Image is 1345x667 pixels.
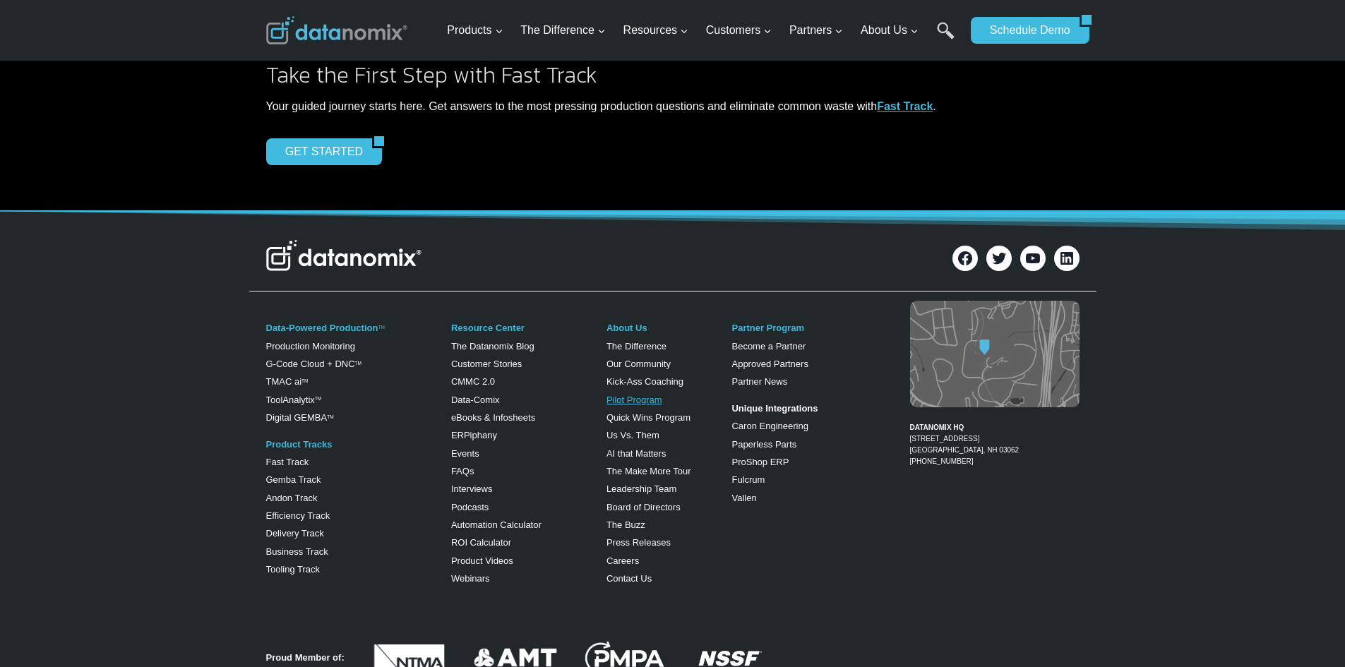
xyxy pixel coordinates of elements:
[606,412,691,423] a: Quick Wins Program
[877,100,933,112] a: Fast Track
[266,564,321,575] a: Tooling Track
[789,21,843,40] span: Partners
[266,439,333,450] a: Product Tracks
[451,448,479,459] a: Events
[451,555,513,566] a: Product Videos
[266,376,309,387] a: TMAC aiTM
[731,457,789,467] a: ProShop ERP
[731,403,818,414] strong: Unique Integrations
[266,528,324,539] a: Delivery Track
[266,64,1051,86] h2: Take the First Step with Fast Track
[451,323,525,333] a: Resource Center
[266,510,330,521] a: Efficiency Track
[606,323,647,333] a: About Us
[606,341,666,351] a: The Difference
[910,301,1080,407] img: Datanomix map image
[623,21,688,40] span: Resources
[451,359,522,369] a: Customer Stories
[706,21,772,40] span: Customers
[266,138,372,165] a: GET STARTED
[266,546,328,557] a: Business Track
[266,240,422,271] img: Datanomix Logo
[606,537,671,548] a: Press Releases
[301,378,308,383] sup: TM
[910,435,1020,454] a: [STREET_ADDRESS][GEOGRAPHIC_DATA], NH 03062
[520,21,606,40] span: The Difference
[606,573,652,584] a: Contact Us
[606,466,691,476] a: The Make More Tour
[861,21,919,40] span: About Us
[606,448,666,459] a: AI that Matters
[266,395,315,405] a: ToolAnalytix
[451,395,500,405] a: Data-Comix
[266,97,1051,116] p: Your guided journey starts here. Get answers to the most pressing production questions and elimin...
[266,359,361,369] a: G-Code Cloud + DNCTM
[266,341,355,351] a: Production Monitoring
[937,22,955,54] a: Search
[355,361,361,366] sup: TM
[731,439,796,450] a: Paperless Parts
[266,323,378,333] a: Data-Powered Production
[451,483,493,494] a: Interviews
[315,396,321,401] a: TM
[451,519,542,530] a: Automation Calculator
[266,16,407,44] img: Datanomix
[606,502,681,512] a: Board of Directors
[266,652,345,663] strong: Proud Member of:
[606,359,671,369] a: Our Community
[731,421,808,431] a: Caron Engineering
[266,457,309,467] a: Fast Track
[731,493,756,503] a: Vallen
[451,573,490,584] a: Webinars
[451,537,511,548] a: ROI Calculator
[451,430,497,440] a: ERPiphany
[731,341,806,351] a: Become a Partner
[606,395,662,405] a: Pilot Program
[910,411,1080,467] figcaption: [PHONE_NUMBER]
[606,430,659,440] a: Us Vs. Them
[731,359,808,369] a: Approved Partners
[910,423,964,431] strong: DATANOMIX HQ
[451,412,535,423] a: eBooks & Infosheets
[266,493,318,503] a: Andon Track
[447,21,503,40] span: Products
[451,341,534,351] a: The Datanomix Blog
[606,555,639,566] a: Careers
[731,376,787,387] a: Partner News
[731,323,804,333] a: Partner Program
[266,474,321,485] a: Gemba Track
[451,466,474,476] a: FAQs
[451,376,495,387] a: CMMC 2.0
[451,502,489,512] a: Podcasts
[327,414,333,419] sup: TM
[731,474,765,485] a: Fulcrum
[266,412,334,423] a: Digital GEMBATM
[606,376,683,387] a: Kick-Ass Coaching
[441,8,964,54] nav: Primary Navigation
[606,519,645,530] a: The Buzz
[971,17,1080,44] a: Schedule Demo
[606,483,677,494] a: Leadership Team
[378,325,384,330] a: TM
